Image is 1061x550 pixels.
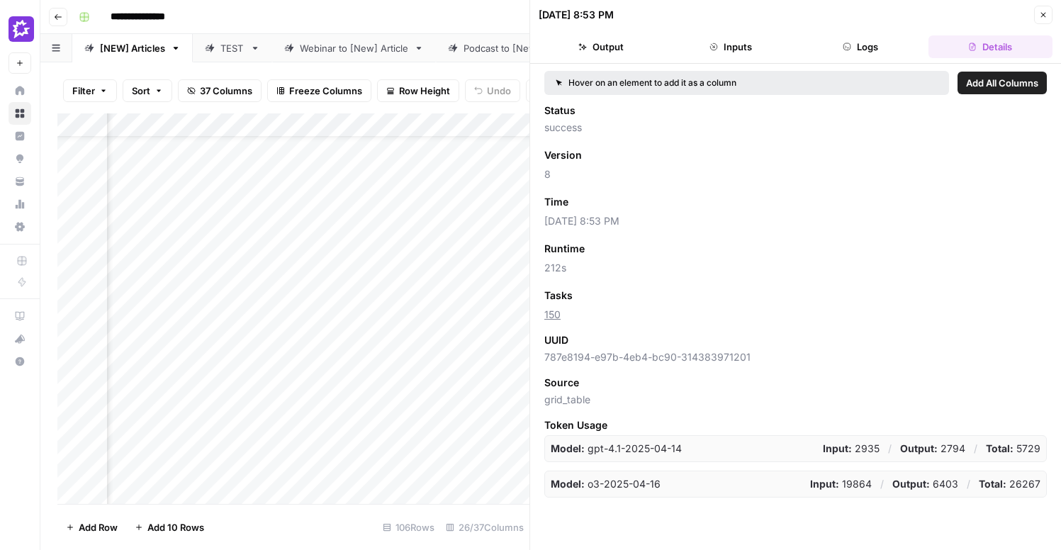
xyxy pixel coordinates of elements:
span: Tasks [544,288,573,303]
p: 5729 [986,442,1040,456]
p: / [888,442,892,456]
div: Podcast to [New] Article [464,41,572,55]
div: [DATE] 8:53 PM [539,8,614,22]
p: 19864 [810,477,872,491]
span: Filter [72,84,95,98]
div: What's new? [9,328,30,349]
button: Details [928,35,1052,58]
a: Podcast to [New] Article [436,34,600,62]
div: TEST [220,41,245,55]
p: o3-2025-04-16 [551,477,661,491]
span: 212s [544,261,1047,275]
button: Sort [123,79,172,102]
a: 150 [544,308,561,320]
button: What's new? [9,327,31,350]
span: Runtime [544,242,585,256]
p: / [974,442,977,456]
span: 37 Columns [200,84,252,98]
strong: Output: [892,478,930,490]
span: Sort [132,84,150,98]
span: Freeze Columns [289,84,362,98]
span: success [544,120,1047,135]
button: Add Row [57,516,126,539]
p: / [880,477,884,491]
button: Undo [465,79,520,102]
span: Add All Columns [966,76,1038,90]
span: Undo [487,84,511,98]
button: Logs [799,35,923,58]
a: Your Data [9,170,31,193]
span: 787e8194-e97b-4eb4-bc90-314383971201 [544,350,1047,364]
a: Opportunities [9,147,31,170]
div: Hover on an element to add it as a column [556,77,837,89]
span: Time [544,195,568,209]
a: Usage [9,193,31,215]
button: Output [539,35,663,58]
button: Add 10 Rows [126,516,213,539]
span: Source [544,376,579,390]
p: gpt-4.1-2025-04-14 [551,442,682,456]
p: 2794 [900,442,965,456]
a: Webinar to [New] Article [272,34,436,62]
strong: Input: [823,442,852,454]
span: Row Height [399,84,450,98]
a: AirOps Academy [9,305,31,327]
span: Add Row [79,520,118,534]
strong: Model: [551,478,585,490]
a: [NEW] Articles [72,34,193,62]
button: Filter [63,79,117,102]
div: Webinar to [New] Article [300,41,408,55]
button: Row Height [377,79,459,102]
a: TEST [193,34,272,62]
span: Version [544,148,582,162]
button: Workspace: Gong [9,11,31,47]
a: Insights [9,125,31,147]
span: grid_table [544,393,1047,407]
a: Home [9,79,31,102]
p: 26267 [979,477,1040,491]
strong: Model: [551,442,585,454]
span: 8 [544,167,1047,181]
span: UUID [544,333,568,347]
img: Gong Logo [9,16,34,42]
span: Token Usage [544,418,1047,432]
strong: Total: [979,478,1006,490]
span: Status [544,103,576,118]
button: Inputs [668,35,792,58]
div: 26/37 Columns [440,516,529,539]
button: Freeze Columns [267,79,371,102]
button: Help + Support [9,350,31,373]
button: 37 Columns [178,79,262,102]
button: Add All Columns [958,72,1047,94]
a: Browse [9,102,31,125]
div: [NEW] Articles [100,41,165,55]
p: / [967,477,970,491]
span: [DATE] 8:53 PM [544,214,1047,228]
a: Settings [9,215,31,238]
span: Add 10 Rows [147,520,204,534]
p: 6403 [892,477,958,491]
strong: Output: [900,442,938,454]
div: 106 Rows [377,516,440,539]
strong: Input: [810,478,839,490]
p: 2935 [823,442,880,456]
strong: Total: [986,442,1014,454]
